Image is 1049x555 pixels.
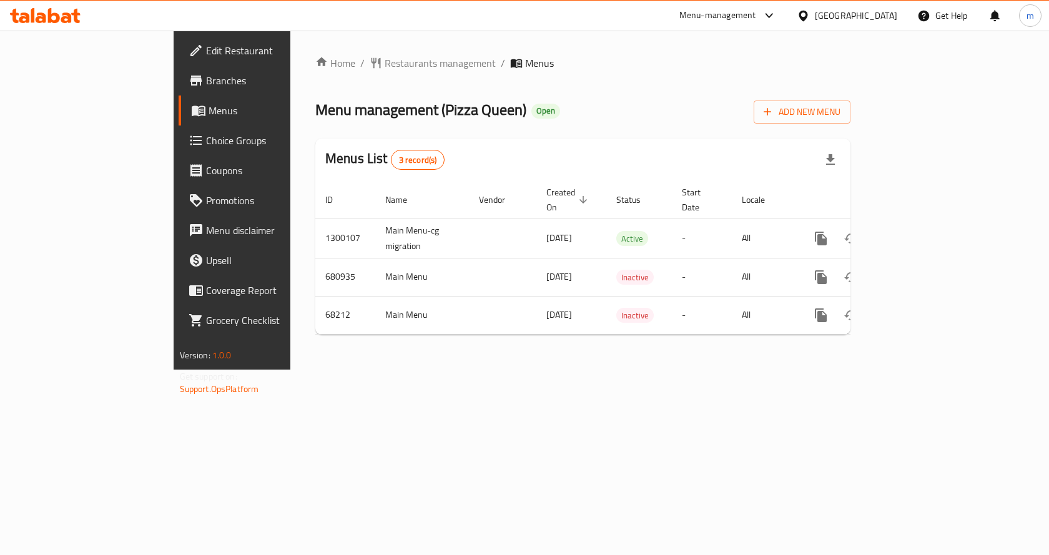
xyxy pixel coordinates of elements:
[315,96,526,124] span: Menu management ( Pizza Queen )
[732,296,796,334] td: All
[1027,9,1034,22] span: m
[815,145,845,175] div: Export file
[836,300,866,330] button: Change Status
[375,219,469,258] td: Main Menu-cg migration
[179,185,349,215] a: Promotions
[370,56,496,71] a: Restaurants management
[179,125,349,155] a: Choice Groups
[616,231,648,246] div: Active
[754,101,850,124] button: Add New Menu
[206,73,339,88] span: Branches
[375,296,469,334] td: Main Menu
[672,258,732,296] td: -
[732,219,796,258] td: All
[206,313,339,328] span: Grocery Checklist
[179,66,349,96] a: Branches
[315,56,850,71] nav: breadcrumb
[206,193,339,208] span: Promotions
[836,262,866,292] button: Change Status
[531,106,560,116] span: Open
[796,181,936,219] th: Actions
[479,192,521,207] span: Vendor
[385,192,423,207] span: Name
[179,305,349,335] a: Grocery Checklist
[616,308,654,323] span: Inactive
[806,262,836,292] button: more
[546,230,572,246] span: [DATE]
[206,133,339,148] span: Choice Groups
[391,150,445,170] div: Total records count
[672,219,732,258] td: -
[375,258,469,296] td: Main Menu
[672,296,732,334] td: -
[206,163,339,178] span: Coupons
[360,56,365,71] li: /
[806,300,836,330] button: more
[546,268,572,285] span: [DATE]
[325,149,445,170] h2: Menus List
[179,96,349,125] a: Menus
[764,104,840,120] span: Add New Menu
[682,185,717,215] span: Start Date
[179,215,349,245] a: Menu disclaimer
[531,104,560,119] div: Open
[525,56,554,71] span: Menus
[501,56,505,71] li: /
[392,154,445,166] span: 3 record(s)
[616,192,657,207] span: Status
[179,155,349,185] a: Coupons
[180,347,210,363] span: Version:
[616,270,654,285] span: Inactive
[836,223,866,253] button: Change Status
[325,192,349,207] span: ID
[212,347,232,363] span: 1.0.0
[385,56,496,71] span: Restaurants management
[179,36,349,66] a: Edit Restaurant
[546,185,591,215] span: Created On
[742,192,781,207] span: Locale
[806,223,836,253] button: more
[206,283,339,298] span: Coverage Report
[732,258,796,296] td: All
[679,8,756,23] div: Menu-management
[206,253,339,268] span: Upsell
[180,381,259,397] a: Support.OpsPlatform
[209,103,339,118] span: Menus
[546,307,572,323] span: [DATE]
[180,368,237,385] span: Get support on:
[179,245,349,275] a: Upsell
[179,275,349,305] a: Coverage Report
[815,9,897,22] div: [GEOGRAPHIC_DATA]
[616,232,648,246] span: Active
[206,43,339,58] span: Edit Restaurant
[206,223,339,238] span: Menu disclaimer
[315,181,936,335] table: enhanced table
